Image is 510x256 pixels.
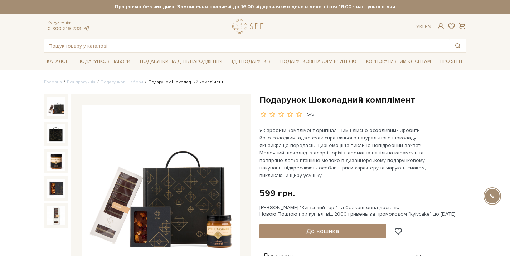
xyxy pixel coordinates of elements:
[44,4,466,10] strong: Працюємо без вихідних. Замовлення оплачені до 16:00 відправляємо день в день, після 16:00 - насту...
[75,56,133,67] a: Подарункові набори
[229,56,273,67] a: Ідеї подарунків
[307,111,314,118] div: 5/5
[143,79,223,85] li: Подарунок Шоколадний комплімент
[422,24,423,30] span: |
[83,25,90,31] a: telegram
[44,39,450,52] input: Пошук товару у каталозі
[44,56,71,67] a: Каталог
[232,19,277,34] a: logo
[44,79,62,85] a: Головна
[259,127,427,179] p: Як зробити комплімент оригінальним і дійсно особливим? Зробити його солодким, адже смак справжньо...
[277,55,359,68] a: Подарункові набори Вчителю
[363,56,434,67] a: Корпоративним клієнтам
[137,56,225,67] a: Подарунки на День народження
[259,205,466,217] div: [PERSON_NAME] "Київський торт" та безкоштовна доставка Новою Поштою при купівлі від 2000 гривень ...
[259,94,466,105] h1: Подарунок Шоколадний комплімент
[48,21,90,25] span: Консультація:
[48,25,81,31] a: 0 800 319 233
[259,188,295,199] div: 599 грн.
[416,24,431,30] div: Ук
[47,124,65,143] img: Подарунок Шоколадний комплімент
[47,206,65,225] img: Подарунок Шоколадний комплімент
[437,56,466,67] a: Про Spell
[67,79,96,85] a: Вся продукція
[306,227,339,235] span: До кошика
[47,97,65,116] img: Подарунок Шоколадний комплімент
[259,224,387,238] button: До кошика
[101,79,143,85] a: Подарункові набори
[47,179,65,198] img: Подарунок Шоколадний комплімент
[425,24,431,30] a: En
[47,152,65,170] img: Подарунок Шоколадний комплімент
[450,39,466,52] button: Пошук товару у каталозі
